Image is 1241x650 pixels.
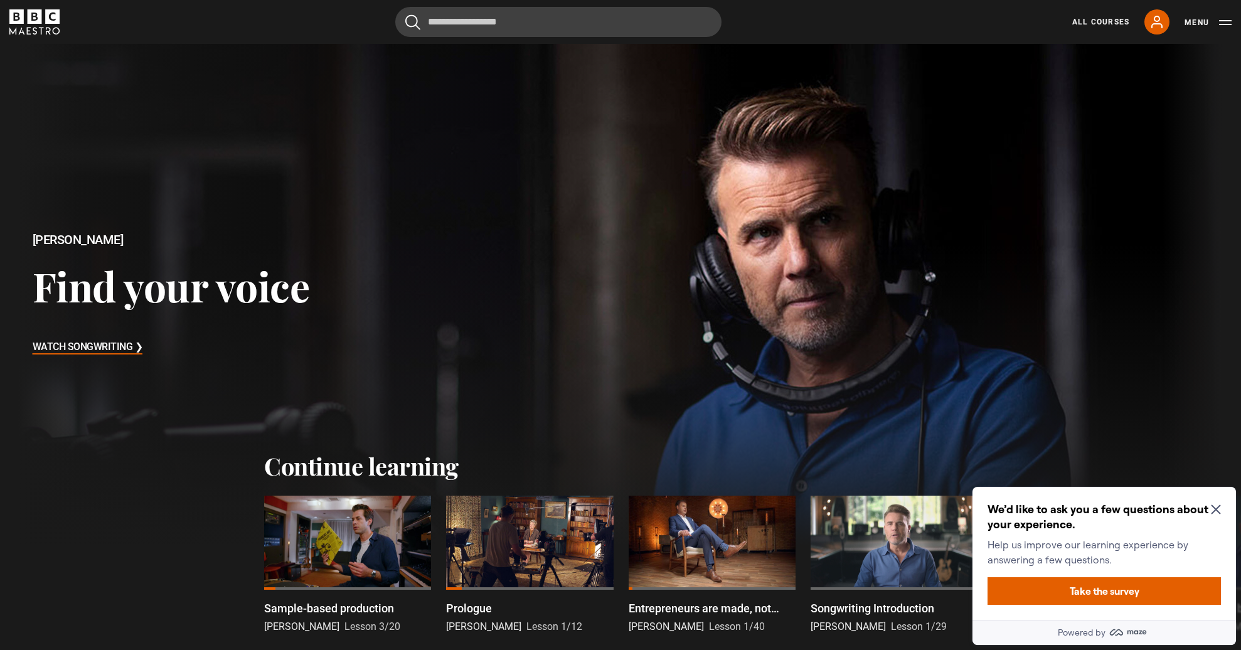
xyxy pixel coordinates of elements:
[811,621,886,632] span: [PERSON_NAME]
[5,5,269,163] div: Optional study invitation
[709,621,765,632] span: Lesson 1/40
[264,452,977,481] h2: Continue learning
[446,600,492,617] p: Prologue
[344,621,400,632] span: Lesson 3/20
[811,496,977,634] a: Songwriting Introduction [PERSON_NAME] Lesson 1/29
[1072,16,1129,28] a: All Courses
[20,55,248,85] p: Help us improve our learning experience by answering a few questions.
[629,496,796,634] a: Entrepreneurs are made, not born [PERSON_NAME] Lesson 1/40
[9,9,60,35] svg: BBC Maestro
[395,7,722,37] input: Search
[5,138,269,163] a: Powered by maze
[405,14,420,30] button: Submit the search query
[243,23,253,33] button: Close Maze Prompt
[526,621,582,632] span: Lesson 1/12
[629,621,704,632] span: [PERSON_NAME]
[811,600,934,617] p: Songwriting Introduction
[264,600,394,617] p: Sample-based production
[446,621,521,632] span: [PERSON_NAME]
[33,262,310,310] h3: Find your voice
[891,621,947,632] span: Lesson 1/29
[264,496,431,634] a: Sample-based production [PERSON_NAME] Lesson 3/20
[18,44,1223,546] a: [PERSON_NAME] Find your voice Watch Songwriting ❯
[1185,16,1232,29] button: Toggle navigation
[446,496,613,634] a: Prologue [PERSON_NAME] Lesson 1/12
[20,95,253,123] button: Take the survey
[264,621,339,632] span: [PERSON_NAME]
[629,600,796,617] p: Entrepreneurs are made, not born
[33,233,310,247] h2: [PERSON_NAME]
[33,338,143,357] h3: Watch Songwriting ❯
[20,20,248,50] h2: We’d like to ask you a few questions about your experience.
